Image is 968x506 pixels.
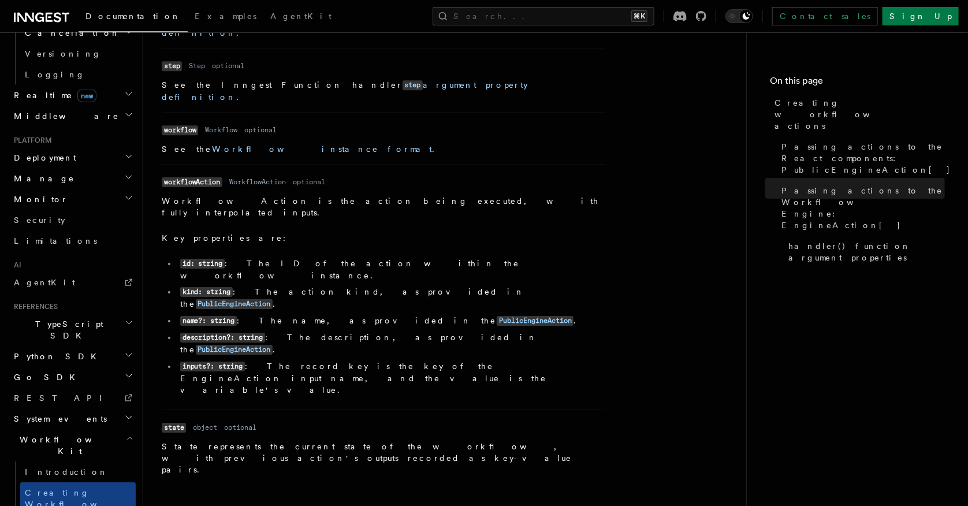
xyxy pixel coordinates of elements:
span: AI [9,261,21,270]
span: Realtime [9,90,96,101]
dd: Step [189,61,205,70]
span: Examples [195,12,256,21]
a: Security [9,210,136,230]
dd: optional [212,61,244,70]
button: Python SDK [9,346,136,367]
a: AgentKit [9,272,136,293]
a: REST API [9,388,136,408]
code: step [403,80,423,90]
a: Versioning [20,43,136,64]
button: Go SDK [9,367,136,388]
a: Documentation [79,3,188,32]
code: state [162,423,186,433]
a: PublicEngineAction [196,299,273,308]
button: Search...⌘K [433,7,654,25]
span: Platform [9,136,52,145]
button: Deployment [9,147,136,168]
code: name?: string [180,316,237,326]
code: workflow [162,125,198,135]
code: PublicEngineAction [196,299,273,309]
a: Examples [188,3,263,31]
span: REST API [14,393,112,403]
span: Manage [9,173,75,184]
code: inputs?: string [180,362,245,371]
span: Workflow Kit [9,434,126,457]
p: See the . [162,143,605,155]
li: : The action kind, as provided in the . [177,286,605,310]
a: Limitations [9,230,136,251]
span: Security [14,215,65,225]
button: Workflow Kit [9,429,136,462]
li: : The description, as provided in the . [177,332,605,356]
p: See the Inngest Function handler . [162,79,605,103]
span: Documentation [85,12,181,21]
dd: optional [244,125,277,135]
span: Python SDK [9,351,103,362]
span: System events [9,413,107,425]
a: AgentKit [263,3,338,31]
button: Manage [9,168,136,189]
span: Logging [25,70,85,79]
dd: object [193,423,217,432]
p: Key properties are: [162,232,605,244]
a: Workflow instance format [212,144,432,154]
a: Sign Up [883,7,959,25]
button: Monitor [9,189,136,210]
dd: optional [293,177,325,187]
button: Cancellation [20,23,136,43]
li: : The name, as provided in the . [177,315,605,327]
a: stepargument property definition [162,80,528,102]
button: System events [9,408,136,429]
code: kind: string [180,287,233,297]
button: Toggle dark mode [725,9,753,23]
code: id: string [180,259,225,269]
a: Passing actions to the Workflow Engine: EngineAction[] [777,180,945,236]
span: Cancellation [20,27,120,39]
dd: WorkflowAction [229,177,286,187]
span: Limitations [14,236,97,245]
span: handler() function argument properties [788,240,945,263]
code: PublicEngineAction [497,316,574,326]
a: eventargument property definition [162,16,532,38]
kbd: ⌘K [631,10,647,22]
a: Contact sales [772,7,878,25]
span: Introduction [25,467,108,477]
span: Versioning [25,49,101,58]
li: : The record key is the key of the EngineAction input name, and the value is the variable's value. [177,360,605,396]
span: Passing actions to the Workflow Engine: EngineAction[] [781,185,945,231]
code: workflowAction [162,177,222,187]
li: : The ID of the action within the workflow instance. [177,258,605,281]
span: AgentKit [270,12,332,21]
a: Creating workflow actions [770,92,945,136]
span: Creating workflow actions [775,97,945,132]
a: PublicEngineAction [196,345,273,354]
a: Logging [20,64,136,85]
dd: optional [224,423,256,432]
code: description?: string [180,333,265,343]
button: TypeScript SDK [9,314,136,346]
a: PublicEngineAction [497,316,574,325]
p: State represents the current state of the workflow, with previous action's outputs recorded as ke... [162,441,605,475]
button: Middleware [9,106,136,127]
a: handler() function argument properties [784,236,945,268]
span: References [9,302,58,311]
span: new [77,90,96,102]
span: Passing actions to the React components: PublicEngineAction[] [781,141,951,176]
span: Middleware [9,110,119,122]
a: Introduction [20,462,136,482]
button: Realtimenew [9,85,136,106]
span: Deployment [9,152,76,163]
span: Go SDK [9,371,82,383]
span: TypeScript SDK [9,318,125,341]
h4: On this page [770,74,945,92]
a: Passing actions to the React components: PublicEngineAction[] [777,136,945,180]
dd: Workflow [205,125,237,135]
span: AgentKit [14,278,75,287]
code: step [162,61,182,71]
span: Monitor [9,194,68,205]
p: WorkflowAction is the action being executed, with fully interpolated inputs. [162,195,605,218]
